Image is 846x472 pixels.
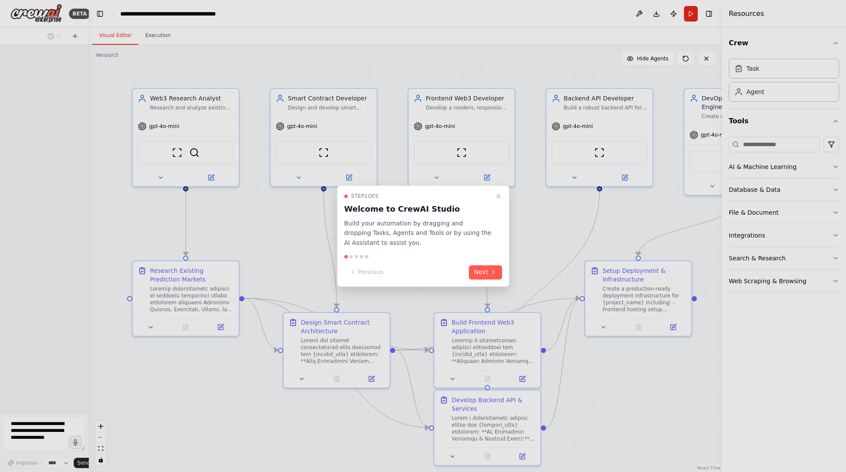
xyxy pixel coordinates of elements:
button: Previous [344,265,389,279]
button: Close walkthrough [493,191,504,201]
h3: Welcome to CrewAI Studio [344,203,492,215]
p: Build your automation by dragging and dropping Tasks, Agents and Tools or by using the AI Assista... [344,219,492,248]
button: Next [469,265,502,279]
span: Step 1 of 5 [351,193,379,200]
button: Hide left sidebar [94,8,106,20]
